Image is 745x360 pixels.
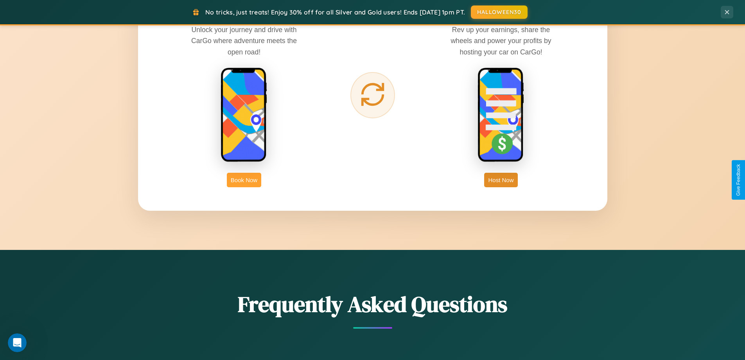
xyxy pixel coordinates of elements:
img: host phone [478,67,524,163]
iframe: Intercom live chat [8,333,27,352]
p: Rev up your earnings, share the wheels and power your profits by hosting your car on CarGo! [442,24,560,57]
h2: Frequently Asked Questions [138,289,607,319]
img: rent phone [221,67,267,163]
button: Host Now [484,173,517,187]
button: HALLOWEEN30 [471,5,528,19]
p: Unlock your journey and drive with CarGo where adventure meets the open road! [185,24,303,57]
span: No tricks, just treats! Enjoy 30% off for all Silver and Gold users! Ends [DATE] 1pm PT. [205,8,465,16]
button: Book Now [227,173,261,187]
div: Give Feedback [736,164,741,196]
